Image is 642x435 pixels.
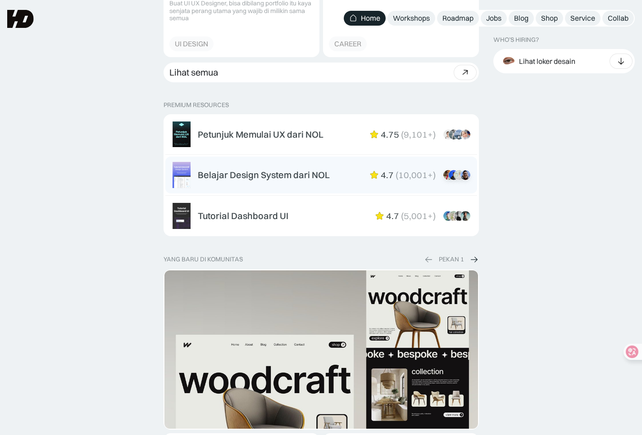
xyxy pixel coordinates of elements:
div: Collab [608,13,628,23]
div: ) [433,211,436,221]
div: 10,001+ [398,170,433,180]
div: ) [433,170,436,180]
a: Belajar Design System dari NOL4.7(10,001+) [165,157,477,193]
div: Blog [514,13,528,23]
div: 4.75 [381,129,399,140]
div: ( [401,211,404,221]
div: 5,001+ [404,211,433,221]
a: Dynamic Image [164,269,479,430]
div: 4.7 [386,211,399,221]
a: Tutorial Dashboard UI4.7(5,001+) [165,197,477,234]
a: Blog [509,11,534,26]
p: PREMIUM RESOURCES [164,101,479,109]
div: ) [433,129,436,140]
div: 4.7 [381,170,394,180]
a: Home [344,11,386,26]
div: PEKAN 1 [439,256,464,263]
div: Home [361,13,380,23]
a: Petunjuk Memulai UX dari NOL4.75(9,101+) [165,116,477,153]
div: Petunjuk Memulai UX dari NOL [198,129,323,140]
div: Belajar Design System dari NOL [198,170,330,180]
div: Jobs [486,13,501,23]
div: Lihat loker desain [519,56,575,66]
div: Lihat semua [169,67,218,78]
div: Tutorial Dashboard UI [198,211,288,221]
div: ( [401,129,404,140]
div: Service [570,13,595,23]
div: Roadmap [442,13,474,23]
a: Lihat semua [164,63,479,82]
div: Shop [541,13,558,23]
a: Workshops [387,11,435,26]
div: yang baru di komunitas [164,256,243,263]
a: Collab [602,11,634,26]
a: Service [565,11,601,26]
div: WHO’S HIRING? [493,36,539,44]
a: Roadmap [437,11,479,26]
div: Workshops [393,13,430,23]
a: Jobs [481,11,507,26]
div: 9,101+ [404,129,433,140]
a: Shop [536,11,563,26]
div: ( [396,170,398,180]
